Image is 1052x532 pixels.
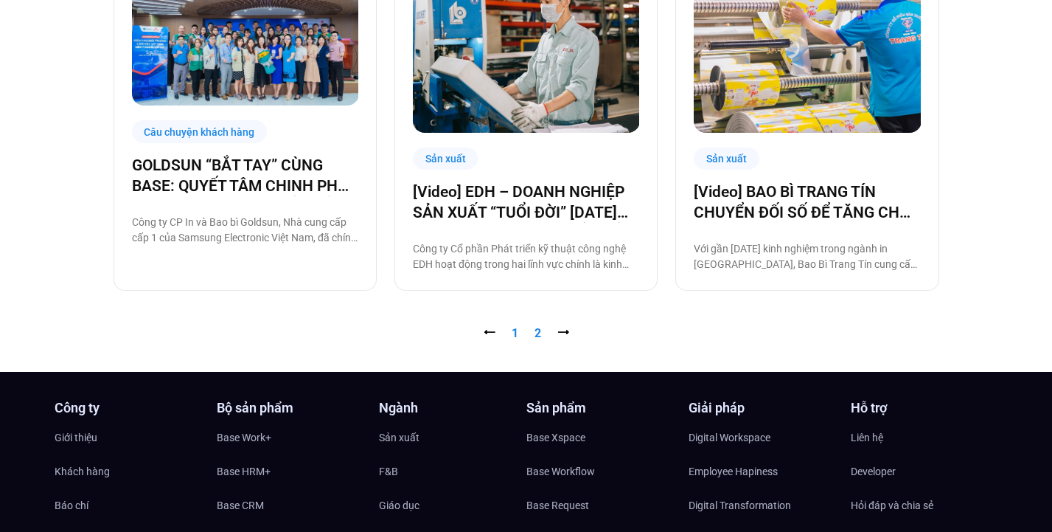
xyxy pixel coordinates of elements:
a: Base Xspace [526,426,674,449]
a: Developer [851,460,998,483]
span: Liên hệ [851,426,883,449]
span: Base Request [526,494,589,517]
span: Giới thiệu [55,426,97,449]
span: Employee Hapiness [689,460,778,483]
span: Giáo dục [379,494,419,517]
span: ⭠ [484,326,495,340]
p: Công ty CP In và Bao bì Goldsun, Nhà cung cấp cấp 1 của Samsung Electronic Việt Nam, đã chính thứ... [132,215,358,246]
span: Báo chí [55,494,88,517]
a: Giáo dục [379,494,526,517]
a: Employee Hapiness [689,460,836,483]
div: Sản xuất [413,148,478,170]
a: Base Workflow [526,460,674,483]
a: Liên hệ [851,426,998,449]
div: Sản xuất [694,148,759,170]
span: 1 [512,326,518,340]
span: Developer [851,460,896,483]
a: Base HRM+ [217,460,364,483]
span: Base CRM [217,494,264,517]
h4: Ngành [379,401,526,415]
h4: Sản phẩm [526,401,674,415]
div: Câu chuyện khách hàng [132,120,268,143]
a: Hỏi đáp và chia sẻ [851,494,998,517]
a: F&B [379,460,526,483]
a: GOLDSUN “BẮT TAY” CÙNG BASE: QUYẾT TÂM CHINH PHỤC CHẶNG ĐƯỜNG CHUYỂN ĐỔI SỐ TOÀN DIỆN [132,155,358,196]
a: ⭢ [557,326,569,340]
a: Digital Workspace [689,426,836,449]
a: 2 [534,326,541,340]
a: Báo chí [55,494,202,517]
a: Khách hàng [55,460,202,483]
span: Khách hàng [55,460,110,483]
span: Base HRM+ [217,460,271,483]
a: Giới thiệu [55,426,202,449]
span: Base Work+ [217,426,271,449]
span: Digital Workspace [689,426,770,449]
p: Công ty Cổ phần Phát triển kỹ thuật công nghệ EDH hoạt động trong hai lĩnh vực chính là kinh doan... [413,241,639,272]
a: Base Work+ [217,426,364,449]
span: F&B [379,460,398,483]
nav: Pagination [114,325,939,342]
a: Base Request [526,494,674,517]
a: [Video] BAO BÌ TRANG TÍN CHUYỂN ĐỐI SỐ ĐỂ TĂNG CHẤT LƯỢNG, GIẢM CHI PHÍ [694,182,920,223]
p: Với gần [DATE] kinh nghiệm trong ngành in [GEOGRAPHIC_DATA], Bao Bì Trang Tín cung cấp tất cả các... [694,241,920,272]
h4: Công ty [55,401,202,415]
a: Digital Transformation [689,494,836,517]
span: Base Xspace [526,426,585,449]
a: Sản xuất [379,426,526,449]
a: [Video] EDH – DOANH NGHIỆP SẢN XUẤT “TUỔI ĐỜI” [DATE] VÀ CÂU CHUYỆN CHUYỂN ĐỔI SỐ CÙNG [DOMAIN_NAME] [413,182,639,223]
h4: Giải pháp [689,401,836,415]
span: Base Workflow [526,460,595,483]
h4: Bộ sản phẩm [217,401,364,415]
span: Digital Transformation [689,494,791,517]
a: Base CRM [217,494,364,517]
span: Sản xuất [379,426,419,449]
span: Hỏi đáp và chia sẻ [851,494,933,517]
h4: Hỗ trợ [851,401,998,415]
